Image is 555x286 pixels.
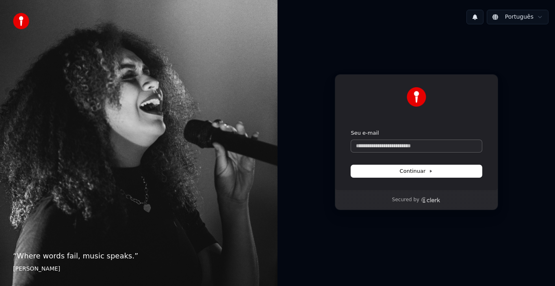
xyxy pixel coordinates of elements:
[351,165,482,177] button: Continuar
[351,129,379,137] label: Seu e-mail
[13,250,264,262] p: “ Where words fail, music speaks. ”
[13,265,264,273] footer: [PERSON_NAME]
[407,87,426,107] img: Youka
[392,197,419,203] p: Secured by
[421,197,440,203] a: Clerk logo
[13,13,29,29] img: youka
[400,168,433,175] span: Continuar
